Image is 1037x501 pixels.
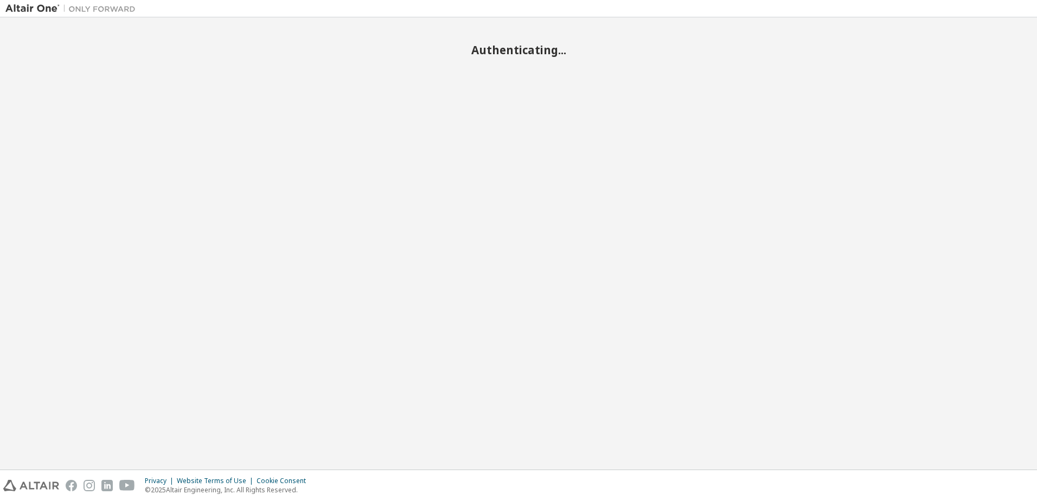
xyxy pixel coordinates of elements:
[66,480,77,491] img: facebook.svg
[84,480,95,491] img: instagram.svg
[119,480,135,491] img: youtube.svg
[3,480,59,491] img: altair_logo.svg
[5,3,141,14] img: Altair One
[101,480,113,491] img: linkedin.svg
[145,477,177,485] div: Privacy
[257,477,312,485] div: Cookie Consent
[177,477,257,485] div: Website Terms of Use
[5,43,1032,57] h2: Authenticating...
[145,485,312,494] p: © 2025 Altair Engineering, Inc. All Rights Reserved.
